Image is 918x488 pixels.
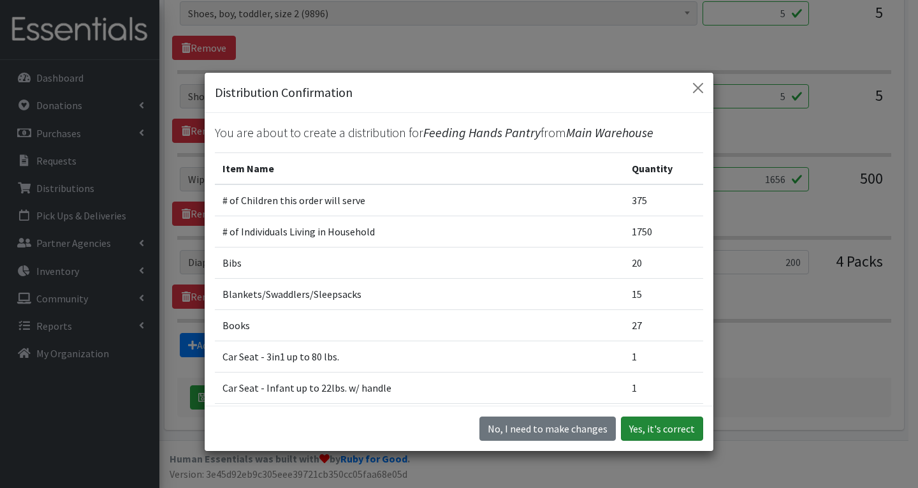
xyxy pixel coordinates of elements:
[624,248,703,279] td: 20
[688,78,708,98] button: Close
[215,279,624,310] td: Blankets/Swaddlers/Sleepsacks
[621,417,703,441] button: Yes, it's correct
[624,184,703,216] td: 375
[479,417,616,441] button: No I need to make changes
[215,184,624,216] td: # of Children this order will serve
[624,341,703,373] td: 1
[215,248,624,279] td: Bibs
[624,310,703,341] td: 27
[624,404,703,435] td: 200
[215,341,624,373] td: Car Seat - 3in1 up to 80 lbs.
[624,279,703,310] td: 15
[624,153,703,185] th: Quantity
[423,124,541,140] span: Feeding Hands Pantry
[215,404,624,435] td: Clothing Boys Fall/Winter 12-18 Months
[215,216,624,248] td: # of Individuals Living in Household
[566,124,653,140] span: Main Warehouse
[215,373,624,404] td: Car Seat - Infant up to 22lbs. w/ handle
[215,153,624,185] th: Item Name
[215,83,353,102] h5: Distribution Confirmation
[215,310,624,341] td: Books
[624,216,703,248] td: 1750
[624,373,703,404] td: 1
[215,123,703,142] p: You are about to create a distribution for from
